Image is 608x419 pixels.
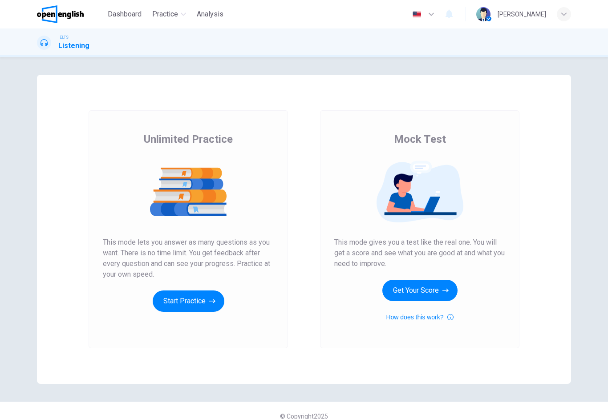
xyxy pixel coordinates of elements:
[37,5,84,23] img: OpenEnglish logo
[411,11,422,18] img: en
[386,312,453,322] button: How does this work?
[394,132,446,146] span: Mock Test
[334,237,505,269] span: This mode gives you a test like the real one. You will get a score and see what you are good at a...
[153,290,224,312] button: Start Practice
[197,9,223,20] span: Analysis
[37,5,104,23] a: OpenEnglish logo
[476,7,490,21] img: Profile picture
[144,132,233,146] span: Unlimited Practice
[152,9,178,20] span: Practice
[498,9,546,20] div: [PERSON_NAME]
[108,9,142,20] span: Dashboard
[104,6,145,22] button: Dashboard
[193,6,227,22] button: Analysis
[58,40,89,51] h1: Listening
[382,280,458,301] button: Get Your Score
[149,6,190,22] button: Practice
[58,34,69,40] span: IELTS
[103,237,274,280] span: This mode lets you answer as many questions as you want. There is no time limit. You get feedback...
